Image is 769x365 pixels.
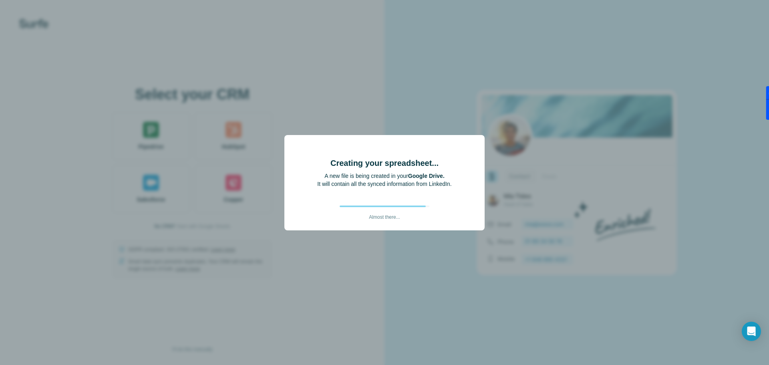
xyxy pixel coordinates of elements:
[317,172,451,180] p: A new file is being created in your
[742,322,761,341] div: Open Intercom Messenger
[408,173,445,179] b: Google Drive.
[317,180,451,188] p: It will contain all the synced information from LinkedIn.
[369,207,400,221] p: Almost there...
[330,157,439,169] h4: Creating your spreadsheet...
